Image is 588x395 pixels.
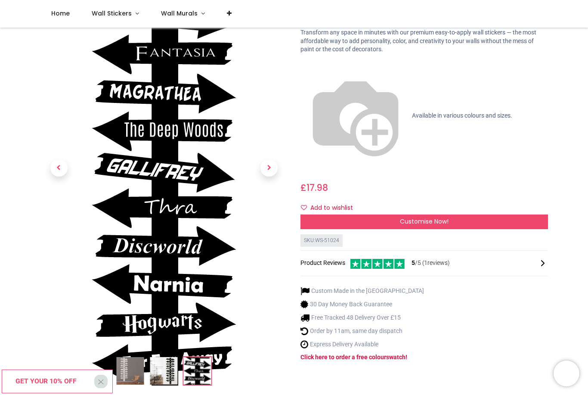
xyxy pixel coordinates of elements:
li: Free Tracked 48 Delivery Over £15 [300,313,424,322]
img: color-wheel.png [300,61,411,171]
iframe: Brevo live chat [554,361,579,386]
span: Available in various colours and sizes. [412,112,512,118]
p: Transform any space in minutes with our premium easy-to-apply wall stickers — the most affordable... [300,28,548,54]
span: £ [300,181,328,194]
a: swatch [386,354,405,361]
li: Order by 11am, same day dispatch [300,327,424,336]
div: SKU: WS-51024 [300,234,343,247]
i: Add to wishlist [301,205,307,211]
span: Previous [50,159,68,177]
span: Wall Murals [161,9,198,18]
a: Next [251,44,288,292]
span: 17.98 [306,181,328,194]
button: Add to wishlistAdd to wishlist [300,201,360,215]
li: Express Delivery Available [300,340,424,349]
img: WS-51024-02 [150,357,177,385]
span: Customise Now! [400,217,449,226]
li: 30 Day Money Back Guarantee [300,300,424,309]
a: Previous [40,44,77,292]
div: Product Reviews [300,258,548,269]
img: WS-51024-03 [183,357,211,385]
span: Home [51,9,70,18]
li: Custom Made in the [GEOGRAPHIC_DATA] [300,286,424,295]
span: /5 ( 1 reviews) [412,259,450,267]
img: Fairytale Destination Signpost Library Classroom Wall Sticker [116,357,144,385]
a: ! [405,354,407,361]
span: 5 [412,259,415,266]
a: Click here to order a free colour [300,354,386,361]
span: Wall Stickers [92,9,132,18]
span: Next [260,159,278,177]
